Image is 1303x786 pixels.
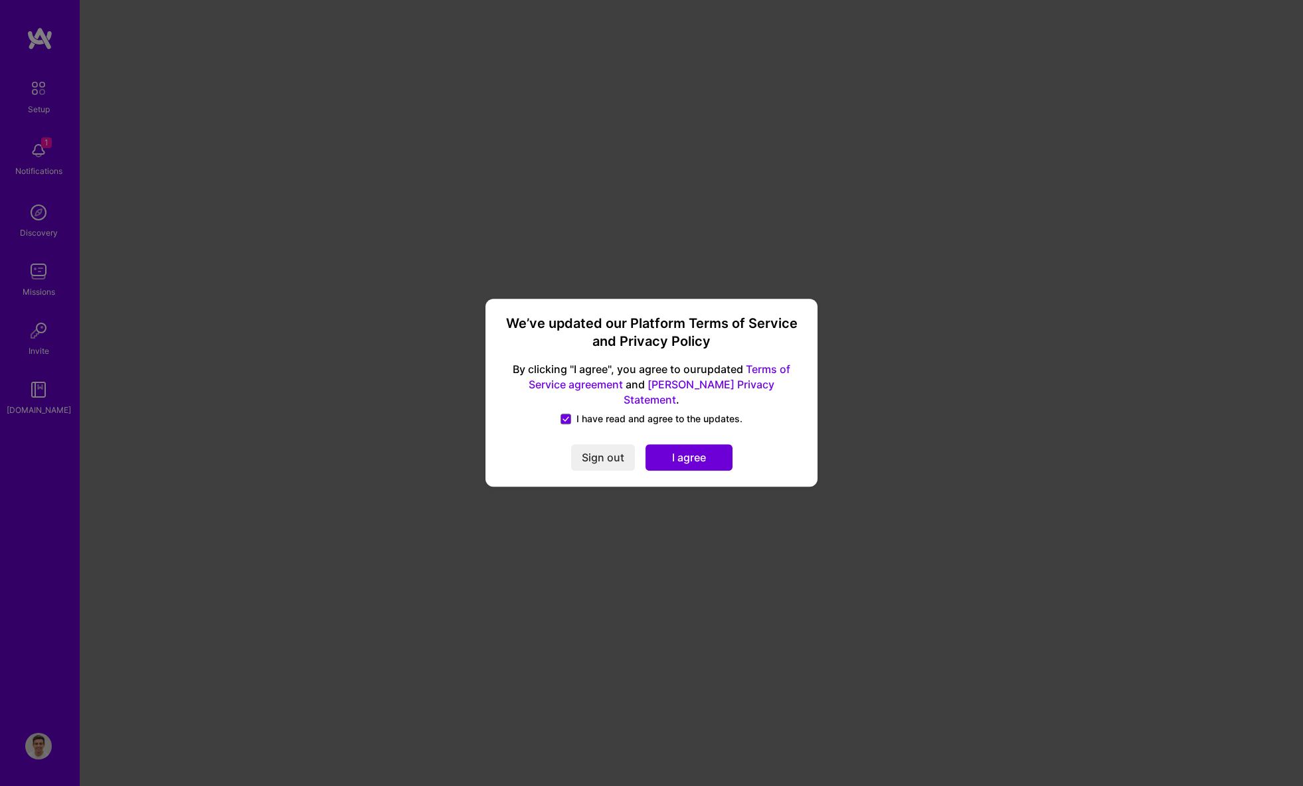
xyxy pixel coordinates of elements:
[646,445,733,471] button: I agree
[624,378,774,406] a: [PERSON_NAME] Privacy Statement
[571,445,635,471] button: Sign out
[501,315,802,351] h3: We’ve updated our Platform Terms of Service and Privacy Policy
[501,362,802,408] span: By clicking "I agree", you agree to our updated and .
[529,362,790,391] a: Terms of Service agreement
[576,413,742,426] span: I have read and agree to the updates.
